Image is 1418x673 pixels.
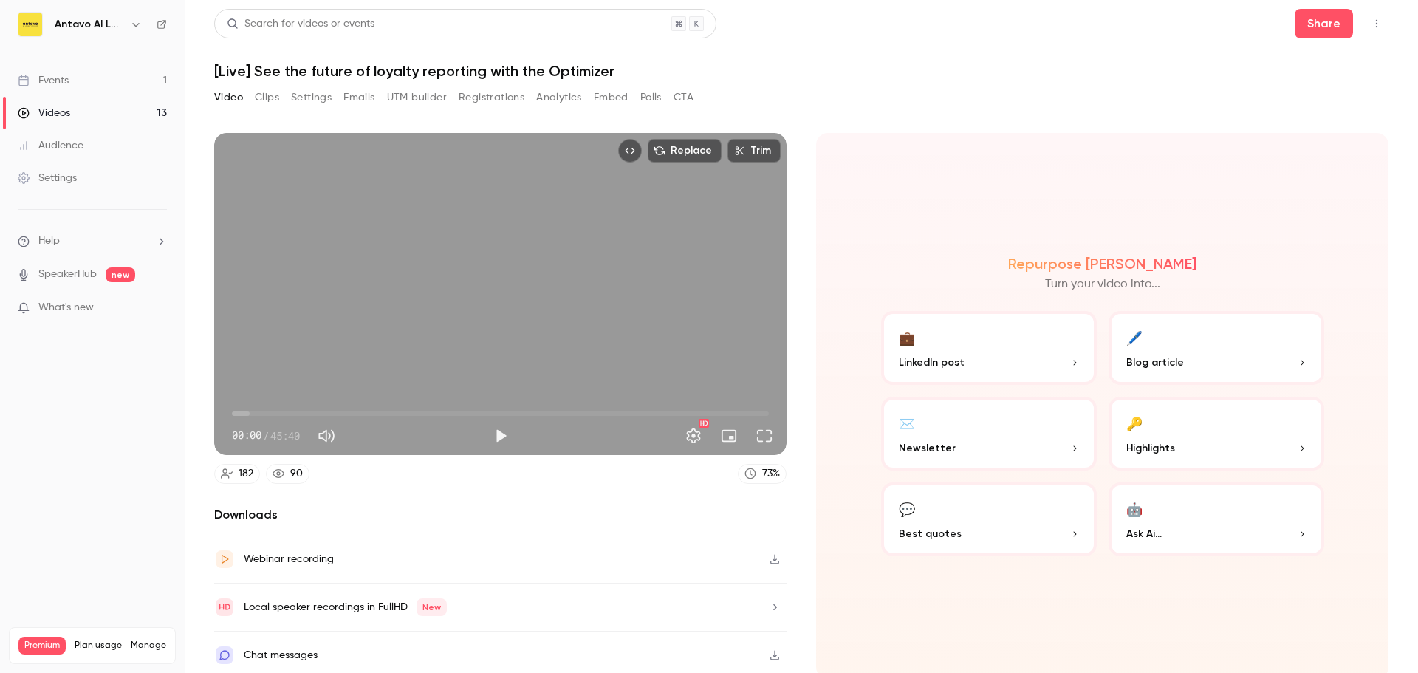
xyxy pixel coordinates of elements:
span: Help [38,233,60,249]
span: Ask Ai... [1126,526,1162,542]
button: Mute [312,421,341,451]
span: 00:00 [232,428,261,443]
span: Highlights [1126,440,1175,456]
button: Replace [648,139,722,163]
button: Registrations [459,86,524,109]
span: Premium [18,637,66,655]
div: 🖊️ [1126,326,1143,349]
div: 🔑 [1126,411,1143,434]
span: 45:40 [270,428,300,443]
a: 90 [266,464,309,484]
div: 💬 [899,497,915,520]
h2: Downloads [214,506,787,524]
button: Top Bar Actions [1365,12,1388,35]
div: Webinar recording [244,550,334,568]
button: UTM builder [387,86,447,109]
a: 182 [214,464,260,484]
button: Full screen [750,421,779,451]
img: Antavo AI Loyalty Cloud [18,13,42,36]
div: Events [18,73,69,88]
iframe: Noticeable Trigger [149,301,167,315]
div: 90 [290,466,303,482]
a: Manage [131,640,166,652]
button: 🤖Ask Ai... [1109,482,1324,556]
button: Clips [255,86,279,109]
span: LinkedIn post [899,355,965,370]
span: Best quotes [899,526,962,542]
button: Share [1295,9,1353,38]
div: HD [699,419,709,428]
button: Turn on miniplayer [714,421,744,451]
a: 73% [738,464,787,484]
div: 00:00 [232,428,300,443]
button: ✉️Newsletter [881,397,1097,471]
div: 🤖 [1126,497,1143,520]
p: Turn your video into... [1045,276,1160,293]
button: Settings [291,86,332,109]
div: Videos [18,106,70,120]
button: Emails [343,86,374,109]
span: What's new [38,300,94,315]
button: 🔑Highlights [1109,397,1324,471]
button: 💼LinkedIn post [881,311,1097,385]
span: Blog article [1126,355,1184,370]
div: 💼 [899,326,915,349]
button: Polls [640,86,662,109]
button: Video [214,86,243,109]
div: Audience [18,138,83,153]
button: 💬Best quotes [881,482,1097,556]
div: 73 % [762,466,780,482]
div: Local speaker recordings in FullHD [244,598,447,616]
button: CTA [674,86,693,109]
button: Embed video [618,139,642,163]
div: ✉️ [899,411,915,434]
button: Settings [679,421,708,451]
span: / [263,428,269,443]
li: help-dropdown-opener [18,233,167,249]
div: Settings [18,171,77,185]
span: Newsletter [899,440,956,456]
div: Chat messages [244,646,318,664]
div: 182 [239,466,253,482]
h2: Repurpose [PERSON_NAME] [1008,255,1196,273]
button: 🖊️Blog article [1109,311,1324,385]
h6: Antavo AI Loyalty Cloud [55,17,124,32]
button: Play [486,421,516,451]
button: Analytics [536,86,582,109]
button: Embed [594,86,628,109]
h1: [Live] See the future of loyalty reporting with the Optimizer [214,62,1388,80]
span: new [106,267,135,282]
a: SpeakerHub [38,267,97,282]
span: Plan usage [75,640,122,652]
button: Trim [727,139,781,163]
span: New [417,598,447,616]
div: Search for videos or events [227,16,374,32]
